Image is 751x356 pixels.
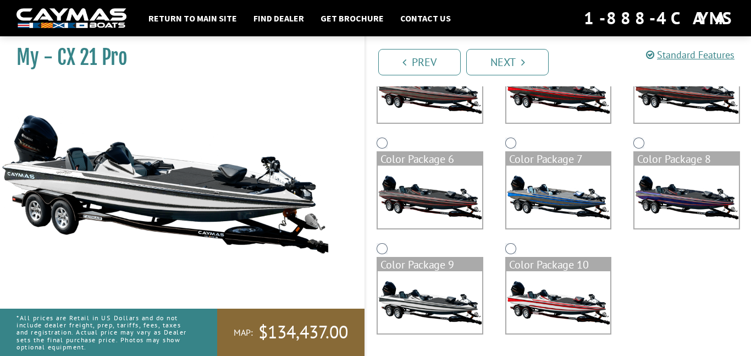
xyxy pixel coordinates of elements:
div: Color Package 6 [378,152,482,166]
h1: My - CX 21 Pro [16,45,337,70]
img: color_package_285.png [506,60,611,123]
img: white-logo-c9c8dbefe5ff5ceceb0f0178aa75bf4bb51f6bca0971e226c86eb53dfe498488.png [16,8,126,29]
img: color_package_289.png [634,166,739,228]
a: Contact Us [395,11,456,25]
span: $134,437.00 [258,321,348,344]
img: color_package_286.png [634,60,739,123]
img: color_package_288.png [506,166,611,228]
a: Return to main site [143,11,242,25]
div: 1-888-4CAYMAS [584,6,735,30]
p: *All prices are Retail in US Dollars and do not include dealer freight, prep, tariffs, fees, taxe... [16,309,192,356]
a: Find Dealer [248,11,310,25]
a: Standard Features [646,48,735,61]
a: Next [466,49,549,75]
img: color_package_284.png [378,60,482,123]
div: Color Package 7 [506,152,611,166]
div: Color Package 8 [634,152,739,166]
img: color_package_287.png [378,166,482,228]
ul: Pagination [375,47,751,75]
a: Prev [378,49,461,75]
a: MAP:$134,437.00 [217,309,365,356]
div: Color Package 10 [506,258,611,271]
img: color_package_291.png [506,271,611,334]
a: Get Brochure [315,11,389,25]
div: Color Package 9 [378,258,482,271]
span: MAP: [234,327,253,338]
img: color_package_290.png [378,271,482,334]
